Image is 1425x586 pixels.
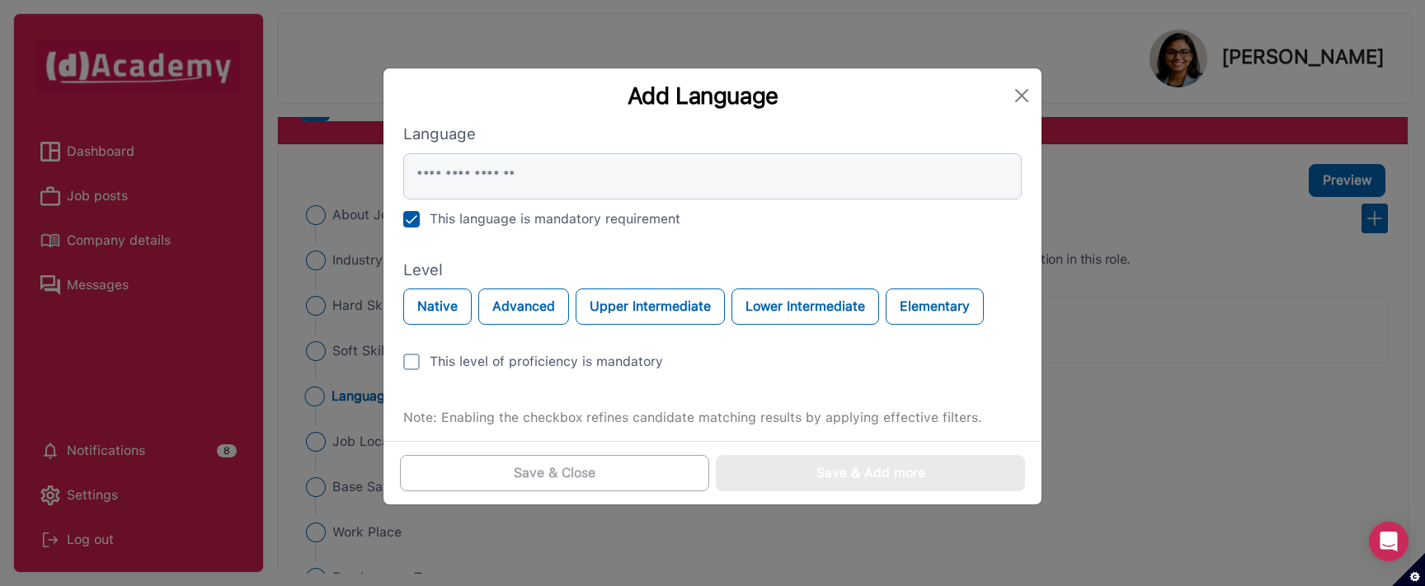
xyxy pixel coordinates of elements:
button: Elementary [886,288,984,325]
div: Save & Add more [816,463,925,483]
img: check [403,211,420,227]
button: Save & Add more [716,455,1025,491]
div: This level of proficiency is mandatory [430,352,663,372]
button: Advanced [478,288,569,325]
img: unCheck [403,354,420,370]
button: Native [403,288,472,325]
div: This language is mandatory requirement [430,209,680,229]
button: Set cookie preferences [1392,553,1425,586]
label: Language [403,123,1022,147]
button: Save & Close [400,455,709,491]
div: Add Language [397,82,1009,110]
div: Save & Close [514,463,595,483]
span: Enabling the checkbox refines candidate matching results by applying effective filters. [441,410,982,425]
div: Open Intercom Messenger [1369,522,1409,561]
label: Note: [403,408,437,428]
label: Level [403,259,1022,283]
button: Lower Intermediate [731,288,879,325]
button: Upper Intermediate [576,288,725,325]
button: Close [1009,82,1035,109]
